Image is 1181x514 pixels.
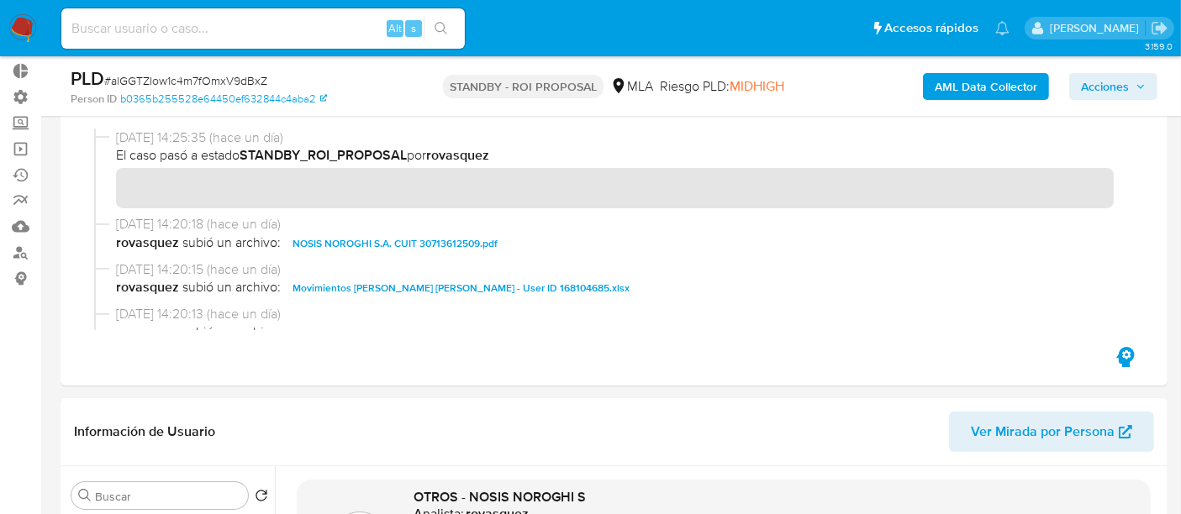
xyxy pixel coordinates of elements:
[660,77,784,96] span: Riesgo PLD:
[61,18,465,39] input: Buscar usuario o caso...
[255,489,268,507] button: Volver al orden por defecto
[1081,73,1129,100] span: Acciones
[71,92,117,107] b: Person ID
[610,77,653,96] div: MLA
[995,21,1010,35] a: Notificaciones
[884,19,978,37] span: Accesos rápidos
[74,423,215,440] h1: Información de Usuario
[424,17,458,40] button: search-icon
[388,20,402,36] span: Alt
[78,489,92,502] button: Buscar
[949,412,1154,452] button: Ver Mirada por Persona
[443,75,604,98] p: STANDBY - ROI PROPOSAL
[1145,39,1173,53] span: 3.159.0
[923,73,1049,100] button: AML Data Collector
[71,65,104,92] b: PLD
[971,412,1115,452] span: Ver Mirada por Persona
[1069,73,1157,100] button: Acciones
[104,72,267,89] span: # alGGTZIow1c4m7fOmxV9dBxZ
[730,76,784,96] span: MIDHIGH
[935,73,1037,100] b: AML Data Collector
[1050,20,1145,36] p: zoe.breuer@mercadolibre.com
[1151,19,1168,37] a: Salir
[414,487,586,506] span: OTROS - NOSIS NOROGHI S
[95,489,241,504] input: Buscar
[411,20,416,36] span: s
[120,92,327,107] a: b0365b255528e64450ef632844c4aba2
